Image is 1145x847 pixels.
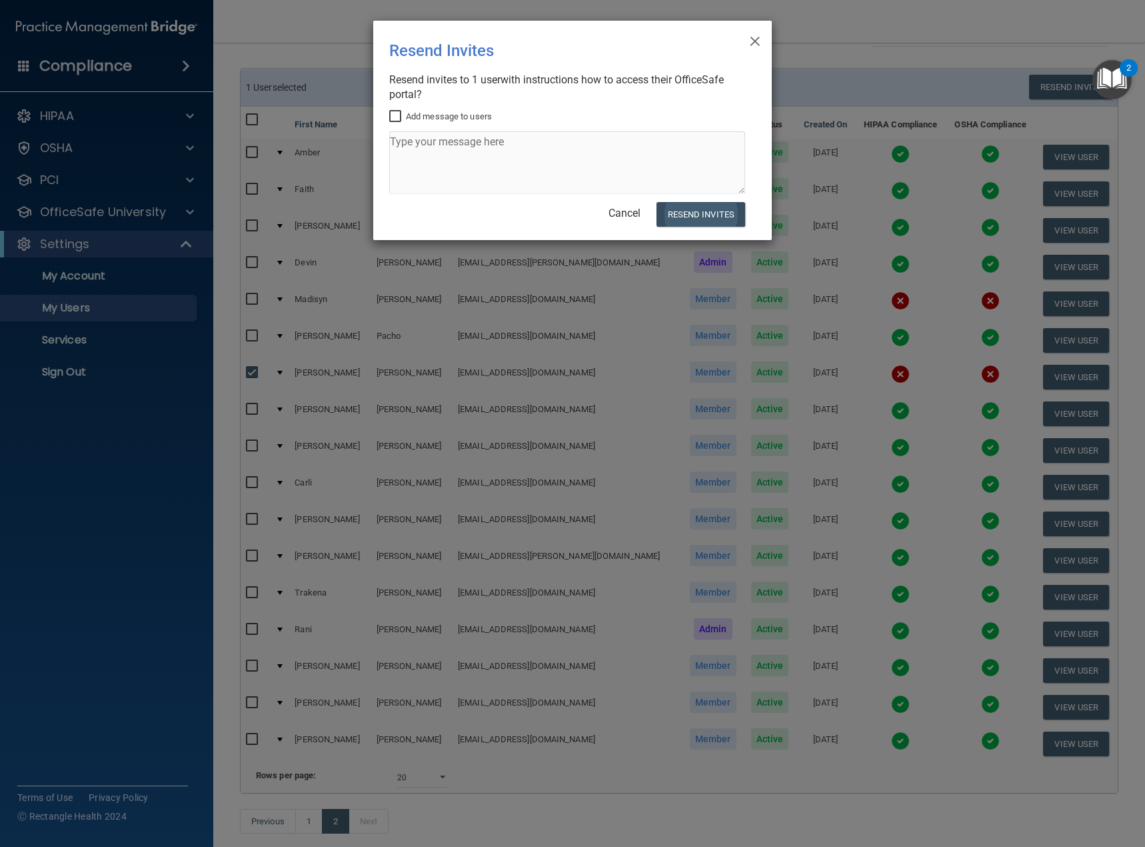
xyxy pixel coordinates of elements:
button: Resend Invites [656,202,745,227]
span: × [749,26,761,53]
label: Add message to users [389,109,492,125]
div: Resend Invites [389,31,701,70]
input: Add message to users [389,111,405,122]
div: 2 [1126,68,1131,85]
a: Cancel [608,207,640,219]
button: Open Resource Center, 2 new notifications [1092,60,1132,99]
div: Resend invites to 1 user with instructions how to access their OfficeSafe portal? [389,73,745,102]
